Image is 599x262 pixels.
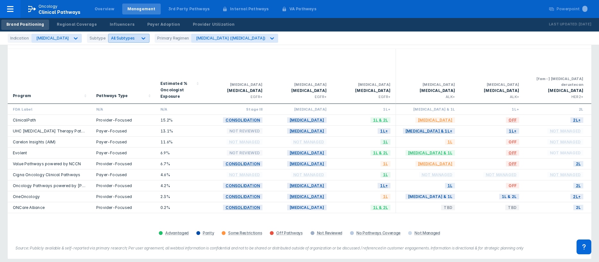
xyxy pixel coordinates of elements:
div: Sort [91,49,155,104]
div: [fam-] [MEDICAL_DATA] deruxtecan [529,76,583,87]
p: Last Updated: [549,21,578,28]
div: Internal Pathways [230,6,269,12]
div: Provider-Focused [96,117,150,123]
a: Cigna Oncology Clinical Pathways [13,172,80,177]
div: 13.1% [160,128,198,134]
span: [MEDICAL_DATA] [287,193,327,200]
span: 2L [573,160,583,167]
div: Provider-Focused [96,161,150,167]
div: [MEDICAL_DATA] [209,87,262,94]
div: Parity [203,230,214,236]
a: Carelon Insights (AIM) [13,140,56,144]
span: TBD [505,204,519,211]
a: ClinicalPath [13,118,36,122]
span: OFF [506,149,519,157]
a: Evolent [13,150,27,155]
span: [MEDICAL_DATA] & 1L [406,149,455,157]
span: 1L [445,182,455,189]
span: Not Managed [227,138,262,146]
span: 2L+ [570,193,583,200]
div: 1L+ [337,106,390,112]
a: Value Pathways powered by NCCN [13,161,81,166]
div: Pathways Type [96,93,128,99]
div: 15.2% [160,117,198,123]
span: Consolidation [223,204,262,211]
div: [MEDICAL_DATA] [465,82,519,87]
div: Program [13,93,31,99]
span: [MEDICAL_DATA] [287,127,327,135]
span: Not Managed [419,171,455,178]
span: OFF [506,160,519,167]
span: Not Reviewed [227,149,262,157]
span: [MEDICAL_DATA] [287,160,327,167]
span: 2L+ [570,116,583,124]
span: OFF [506,182,519,189]
span: 1L [381,171,390,178]
a: UHC [MEDICAL_DATA] Therapy Pathways [13,129,94,133]
div: [MEDICAL_DATA] [337,87,390,94]
div: [MEDICAL_DATA] ([MEDICAL_DATA]) [196,36,265,41]
span: Consolidation [223,182,262,189]
div: Influencers [110,22,134,27]
div: Not Reviewed [317,230,342,236]
span: Not Reviewed [227,127,262,135]
div: Advantaged [165,230,189,236]
div: Provider-Focused [96,183,150,188]
div: [MEDICAL_DATA] [273,87,327,94]
div: FDA Label [13,106,86,112]
div: ALK+ [401,94,455,100]
div: Regional Coverage [57,22,97,27]
span: [MEDICAL_DATA] [415,160,455,167]
a: ONCare Alliance [13,205,45,210]
div: Off Pathways [276,230,303,236]
div: Powerpoint [557,6,587,12]
div: Contact Support [577,239,591,254]
div: Payer Adoption [147,22,180,27]
a: 3rd Party Pathways [163,4,215,14]
span: 1L [381,193,390,200]
span: OFF [506,138,519,146]
div: VA Pathways [289,6,316,12]
span: [MEDICAL_DATA] [287,204,327,211]
span: 1L & 2L [371,149,390,157]
a: Influencers [105,20,140,30]
span: Clinical Pathways [39,9,81,15]
a: Management [122,4,161,14]
div: EGFR+ [273,94,327,100]
a: Provider Utilization [188,20,240,30]
span: 1L+ [506,127,519,135]
div: EGFR+ [209,94,262,100]
div: [MEDICAL_DATA] & 1L [401,106,455,112]
div: 0.2% [160,205,198,210]
div: 11.6% [160,139,198,145]
div: [MEDICAL_DATA] [337,82,390,87]
div: Brand Positioning [6,22,44,27]
div: HER2+ [529,94,583,100]
div: Subtype [87,34,108,43]
div: Payer-Focused [96,172,150,177]
span: Not Managed [547,149,583,157]
a: OneOncology [13,194,40,199]
div: 1L+ [465,106,519,112]
span: 2L [573,204,583,211]
div: 2L [529,106,583,112]
div: 4.6% [160,172,198,177]
div: [MEDICAL_DATA] [273,82,327,87]
div: Provider Utilization [193,22,235,27]
span: 1L+ [378,127,390,135]
div: Overview [95,6,115,12]
div: Payer-Focused [96,128,150,134]
div: 3rd Party Pathways [168,6,210,12]
span: TBD [441,204,455,211]
div: [MEDICAL_DATA] [401,87,455,94]
span: [MEDICAL_DATA] [415,116,455,124]
span: Consolidation [223,160,262,167]
div: [MEDICAL_DATA] [529,87,583,94]
span: 2L [573,182,583,189]
span: Consolidation [223,116,262,124]
span: [MEDICAL_DATA] [287,182,327,189]
div: Not Managed [415,230,440,236]
p: [DATE] [578,21,591,28]
div: Sort [155,49,203,104]
div: [MEDICAL_DATA] [36,36,69,41]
